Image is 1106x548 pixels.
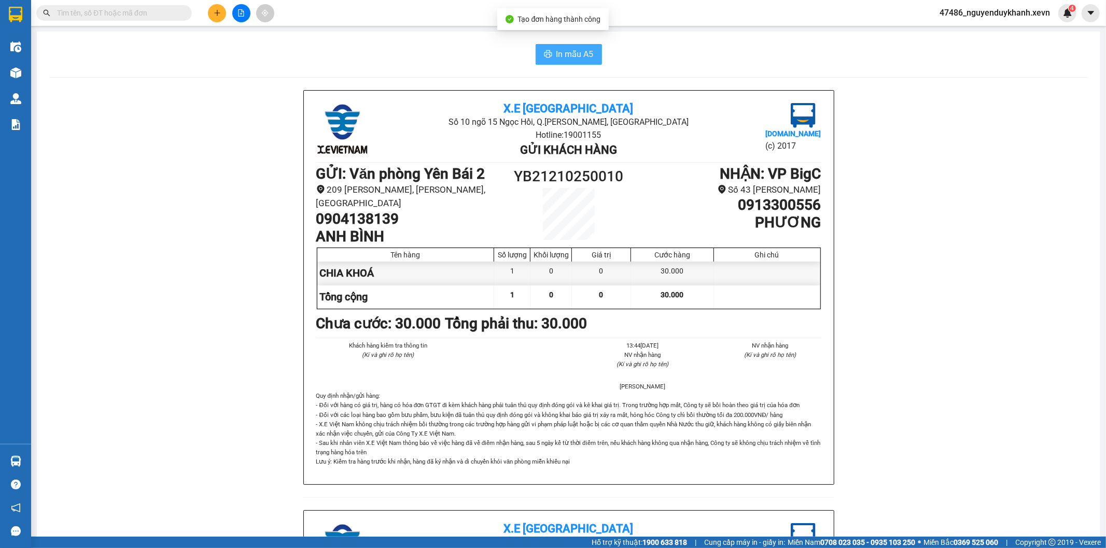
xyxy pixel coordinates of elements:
[10,67,21,78] img: warehouse-icon
[791,523,816,548] img: logo.jpg
[316,400,821,466] p: - Đối với hàng có giá trị, hàng có hóa đơn GTGT đi kèm khách hàng phải tuân thủ quy định đóng gói...
[695,537,696,548] span: |
[497,251,527,259] div: Số lượng
[791,103,816,128] img: logo.jpg
[632,196,821,214] h1: 0913300556
[232,4,250,22] button: file-add
[506,165,632,188] h1: YB21210250010
[518,15,601,23] span: Tạo đơn hàng thành công
[744,351,796,358] i: (Kí và ghi rõ họ tên)
[10,93,21,104] img: warehouse-icon
[316,315,441,332] b: Chưa cước : 30.000
[592,350,694,359] li: NV nhận hàng
[718,185,726,194] span: environment
[400,128,737,141] li: Hotline: 19001155
[820,538,915,546] strong: 0708 023 035 - 0935 103 250
[599,291,604,299] span: 0
[10,456,21,467] img: warehouse-icon
[631,262,713,285] div: 30.000
[10,41,21,52] img: warehouse-icon
[544,50,552,60] span: printer
[549,291,553,299] span: 0
[634,251,710,259] div: Cước hàng
[923,537,998,548] span: Miền Bắc
[317,262,495,285] div: CHIA KHOÁ
[642,538,687,546] strong: 1900 633 818
[556,48,594,61] span: In mẫu A5
[1063,8,1072,18] img: icon-new-feature
[931,6,1058,19] span: 47486_nguyenduykhanh.xevn
[316,185,325,194] span: environment
[208,4,226,22] button: plus
[536,44,602,65] button: printerIn mẫu A5
[704,537,785,548] span: Cung cấp máy in - giấy in:
[954,538,998,546] strong: 0369 525 060
[337,341,440,350] li: Khách hàng kiểm tra thông tin
[214,9,221,17] span: plus
[592,382,694,391] li: [PERSON_NAME]
[530,262,572,285] div: 0
[572,262,631,285] div: 0
[316,183,506,210] li: 209 [PERSON_NAME], [PERSON_NAME], [GEOGRAPHIC_DATA]
[316,210,506,228] h1: 0904138139
[1070,5,1074,12] span: 4
[494,262,530,285] div: 1
[57,7,179,19] input: Tìm tên, số ĐT hoặc mã đơn
[1086,8,1096,18] span: caret-down
[11,480,21,489] span: question-circle
[661,291,683,299] span: 30.000
[320,291,368,303] span: Tổng cộng
[788,537,915,548] span: Miền Nam
[9,7,22,22] img: logo-vxr
[503,102,633,115] b: X.E [GEOGRAPHIC_DATA]
[97,25,433,38] li: Số 10 ngõ 15 Ngọc Hồi, Q.[PERSON_NAME], [GEOGRAPHIC_DATA]
[592,537,687,548] span: Hỗ trợ kỹ thuật:
[592,341,694,350] li: 13:44[DATE]
[506,15,514,23] span: check-circle
[320,251,492,259] div: Tên hàng
[11,503,21,513] span: notification
[719,341,821,350] li: NV nhận hàng
[1069,5,1076,12] sup: 4
[720,165,821,182] b: NHẬN : VP BigC
[632,183,821,197] li: Số 43 [PERSON_NAME]
[533,251,569,259] div: Khối lượng
[617,360,668,368] i: (Kí và ghi rõ họ tên)
[13,13,65,65] img: logo.jpg
[316,165,485,182] b: GỬI : Văn phòng Yên Bái 2
[261,9,269,17] span: aim
[918,540,921,544] span: ⚪️
[632,214,821,232] h1: PHƯƠNG
[97,38,433,51] li: Hotline: 19001155
[1006,537,1007,548] span: |
[765,129,821,138] b: [DOMAIN_NAME]
[316,228,506,246] h1: ANH BÌNH
[520,143,617,156] b: Gửi khách hàng
[13,75,182,92] b: GỬI : Văn phòng Yên Bái 2
[316,391,821,466] div: Quy định nhận/gửi hàng :
[10,119,21,130] img: solution-icon
[575,251,628,259] div: Giá trị
[43,9,50,17] span: search
[765,139,821,152] li: (c) 2017
[316,103,368,155] img: logo.jpg
[400,116,737,128] li: Số 10 ngõ 15 Ngọc Hồi, Q.[PERSON_NAME], [GEOGRAPHIC_DATA]
[503,522,633,535] b: X.E [GEOGRAPHIC_DATA]
[256,4,274,22] button: aim
[1082,4,1100,22] button: caret-down
[237,9,245,17] span: file-add
[510,291,514,299] span: 1
[717,251,818,259] div: Ghi chú
[445,315,587,332] b: Tổng phải thu: 30.000
[362,351,414,358] i: (Kí và ghi rõ họ tên)
[1048,539,1056,546] span: copyright
[11,526,21,536] span: message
